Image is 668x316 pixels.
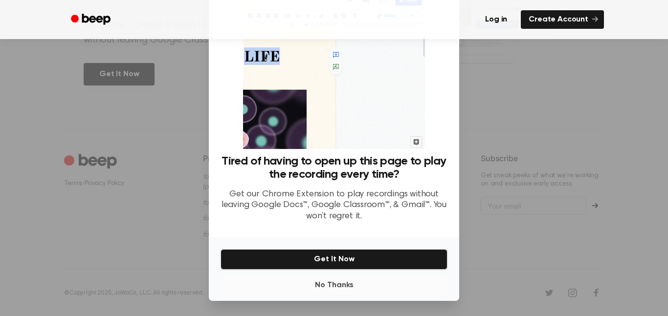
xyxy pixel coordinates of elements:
a: Log in [477,10,515,29]
button: No Thanks [221,275,447,295]
button: Get It Now [221,249,447,270]
a: Beep [64,10,119,29]
a: Create Account [521,10,604,29]
p: Get our Chrome Extension to play recordings without leaving Google Docs™, Google Classroom™, & Gm... [221,189,447,222]
h3: Tired of having to open up this page to play the recording every time? [221,155,447,181]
